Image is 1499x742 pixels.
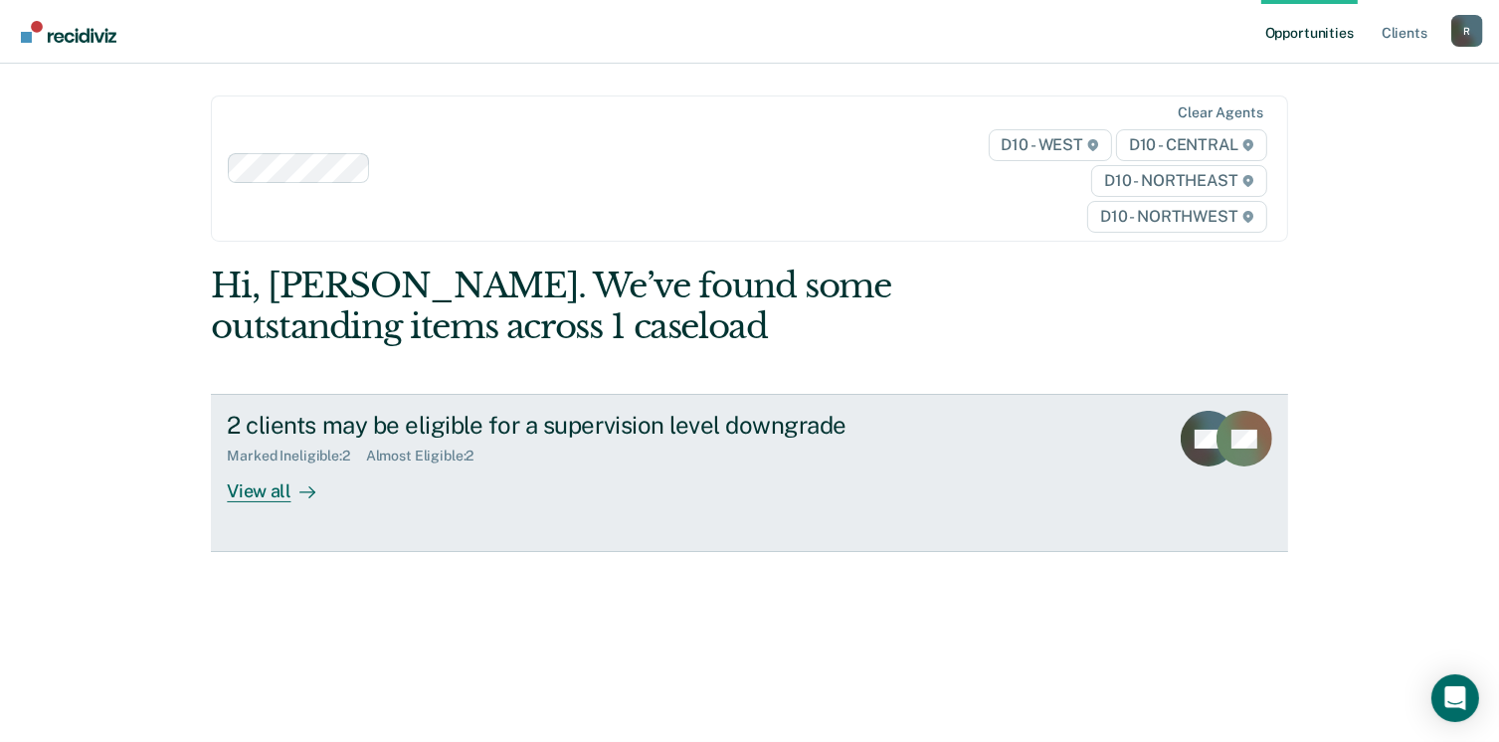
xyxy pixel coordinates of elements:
[1451,15,1483,47] button: Profile dropdown button
[1087,201,1266,233] span: D10 - NORTHWEST
[1451,15,1483,47] div: R
[227,411,925,440] div: 2 clients may be eligible for a supervision level downgrade
[1178,104,1262,121] div: Clear agents
[366,448,490,464] div: Almost Eligible : 2
[227,448,365,464] div: Marked Ineligible : 2
[21,21,116,43] img: Recidiviz
[211,266,1072,347] div: Hi, [PERSON_NAME]. We’ve found some outstanding items across 1 caseload
[1091,165,1266,197] span: D10 - NORTHEAST
[989,129,1112,161] span: D10 - WEST
[1116,129,1267,161] span: D10 - CENTRAL
[211,394,1287,551] a: 2 clients may be eligible for a supervision level downgradeMarked Ineligible:2Almost Eligible:2Vi...
[1431,674,1479,722] div: Open Intercom Messenger
[227,464,338,503] div: View all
